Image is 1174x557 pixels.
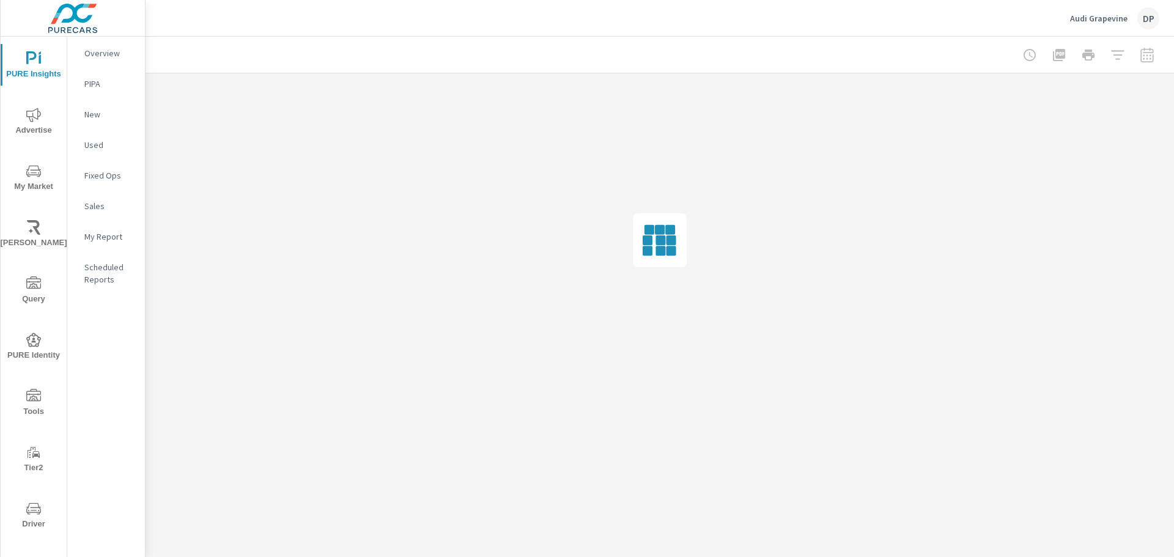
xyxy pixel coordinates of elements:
div: Scheduled Reports [67,258,145,289]
span: Tools [4,389,63,419]
p: Audi Grapevine [1070,13,1128,24]
span: Query [4,276,63,306]
p: Scheduled Reports [84,261,135,286]
div: Overview [67,44,145,62]
p: Overview [84,47,135,59]
p: My Report [84,231,135,243]
div: New [67,105,145,124]
p: Sales [84,200,135,212]
div: PIPA [67,75,145,93]
div: Sales [67,197,145,215]
span: My Market [4,164,63,194]
div: Fixed Ops [67,166,145,185]
p: New [84,108,135,120]
p: Fixed Ops [84,169,135,182]
div: DP [1137,7,1159,29]
span: Tier2 [4,445,63,475]
div: My Report [67,227,145,246]
span: PURE Insights [4,51,63,81]
span: [PERSON_NAME] [4,220,63,250]
p: Used [84,139,135,151]
p: PIPA [84,78,135,90]
span: Advertise [4,108,63,138]
div: Used [67,136,145,154]
span: PURE Identity [4,333,63,363]
span: Driver [4,501,63,531]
